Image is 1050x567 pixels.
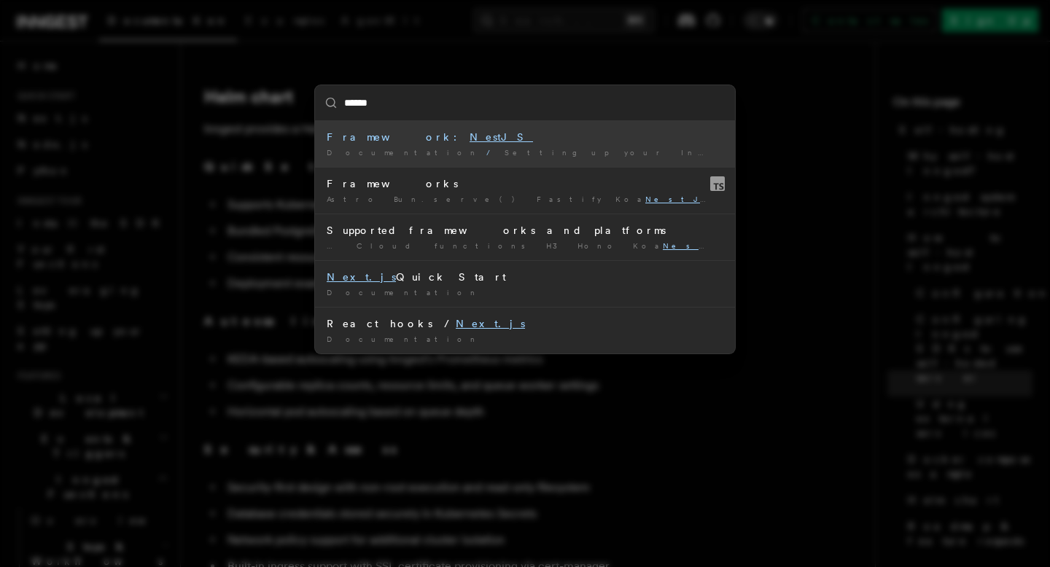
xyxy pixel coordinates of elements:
span: Documentation [327,288,481,297]
span: Documentation [327,148,481,157]
div: React hooks / [327,316,723,331]
div: Framework: [327,130,723,144]
div: Astro Bun.serve() Fastify Koa Next.js (app … [327,194,723,205]
span: / [486,148,499,157]
span: Setting up your Inngest app [505,148,789,157]
mark: Next.js [456,318,525,329]
span: Documentation [327,335,481,343]
mark: Next.js [327,271,396,283]
mark: NestJS [663,241,726,250]
mark: NestJS [645,195,717,203]
div: Quick Start [327,270,723,284]
div: Frameworks [327,176,723,191]
mark: NestJS [470,131,533,143]
div: Supported frameworks and platforms [327,223,723,238]
div: … Cloud functions H3 Hono Koa Next.js Nitro … [327,241,723,251]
